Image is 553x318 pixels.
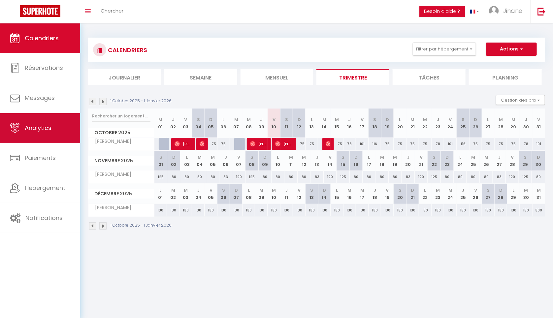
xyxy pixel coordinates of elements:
[470,204,482,216] div: 130
[386,187,389,193] abbr: V
[298,151,310,171] th: 12
[255,184,268,204] th: 09
[255,204,268,216] div: 130
[407,154,409,160] abbr: J
[243,109,255,138] th: 08
[441,151,454,171] th: 23
[444,184,457,204] th: 24
[368,154,370,160] abbr: L
[467,171,480,183] div: 80
[537,116,540,123] abbr: V
[489,6,499,16] img: ...
[524,187,528,193] abbr: M
[369,184,381,204] th: 18
[533,138,545,150] div: 101
[167,204,179,216] div: 130
[361,116,364,123] abbr: V
[222,187,225,193] abbr: S
[101,7,123,14] span: Chercher
[258,151,271,171] th: 09
[20,5,60,17] img: Super Booking
[167,171,180,183] div: 80
[342,154,344,160] abbr: S
[503,7,522,15] span: Jinane
[487,116,489,123] abbr: L
[486,43,537,56] button: Actions
[154,151,167,171] th: 01
[507,109,520,138] th: 29
[337,151,349,171] th: 15
[211,154,215,160] abbr: M
[381,184,394,204] th: 19
[381,109,394,138] th: 19
[519,151,532,171] th: 29
[111,98,172,104] p: 1 Octobre 2025 - 1 Janvier 2026
[470,184,482,204] th: 26
[375,171,388,183] div: 80
[415,171,428,183] div: 120
[407,204,419,216] div: 130
[175,138,192,150] span: [PERSON_NAME]
[506,151,519,171] th: 28
[323,187,326,193] abbr: D
[363,151,375,171] th: 17
[402,151,414,171] th: 20
[495,109,507,138] th: 28
[238,154,241,160] abbr: V
[432,138,444,150] div: 78
[335,116,339,123] abbr: M
[293,109,306,138] th: 12
[482,109,495,138] th: 27
[197,187,200,193] abbr: J
[374,116,376,123] abbr: S
[348,116,351,123] abbr: J
[512,187,514,193] abbr: L
[310,187,313,193] abbr: S
[493,171,506,183] div: 83
[343,138,356,150] div: 78
[285,116,288,123] abbr: S
[248,187,250,193] abbr: L
[289,154,293,160] abbr: M
[192,204,205,216] div: 130
[324,171,337,183] div: 120
[88,128,154,138] span: Octobre 2025
[428,171,440,183] div: 125
[454,151,467,171] th: 24
[230,109,243,138] th: 07
[386,116,389,123] abbr: D
[448,187,452,193] abbr: M
[205,204,217,216] div: 130
[433,154,436,160] abbr: S
[25,184,65,192] span: Hébergement
[277,154,279,160] abbr: L
[186,154,188,160] abbr: L
[272,187,276,193] abbr: M
[193,151,206,171] th: 04
[268,184,280,204] th: 10
[424,187,426,193] abbr: L
[171,187,175,193] abbr: M
[322,116,326,123] abbr: M
[250,138,267,150] span: [PERSON_NAME]
[360,187,364,193] abbr: M
[519,171,532,183] div: 125
[245,151,258,171] th: 08
[92,110,150,122] input: Rechercher un logement...
[235,187,238,193] abbr: D
[533,109,545,138] th: 31
[394,204,406,216] div: 130
[223,116,225,123] abbr: L
[467,151,480,171] th: 25
[381,138,394,150] div: 75
[247,116,251,123] abbr: M
[499,187,503,193] abbr: D
[420,154,423,160] abbr: V
[459,154,461,160] abbr: L
[179,204,192,216] div: 130
[198,154,202,160] abbr: M
[306,184,318,204] th: 13
[219,151,232,171] th: 06
[200,138,204,150] span: [PERSON_NAME]
[192,109,205,138] th: 04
